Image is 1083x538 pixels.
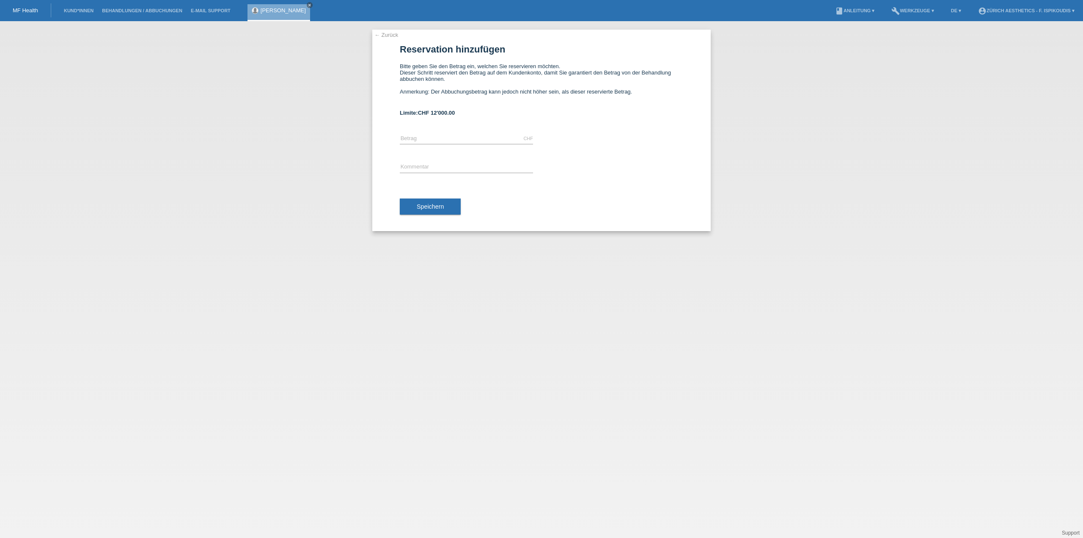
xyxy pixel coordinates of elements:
a: Kund*innen [60,8,98,13]
a: bookAnleitung ▾ [831,8,879,13]
h1: Reservation hinzufügen [400,44,683,55]
div: Bitte geben Sie den Betrag ein, welchen Sie reservieren möchten. Dieser Schritt reserviert den Be... [400,63,683,101]
i: book [835,7,844,15]
a: ← Zurück [374,32,398,38]
i: close [308,3,312,7]
a: E-Mail Support [187,8,235,13]
span: CHF 12'000.00 [418,110,455,116]
a: [PERSON_NAME] [261,7,306,14]
i: build [891,7,900,15]
button: Speichern [400,199,461,215]
a: close [307,2,313,8]
i: account_circle [978,7,987,15]
div: CHF [523,136,533,141]
span: Speichern [417,203,444,210]
a: DE ▾ [947,8,965,13]
a: Behandlungen / Abbuchungen [98,8,187,13]
a: buildWerkzeuge ▾ [887,8,938,13]
a: MF Health [13,7,38,14]
a: account_circleZürich Aesthetics - F. Ispikoudis ▾ [974,8,1079,13]
a: Support [1062,530,1080,536]
b: Limite: [400,110,455,116]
